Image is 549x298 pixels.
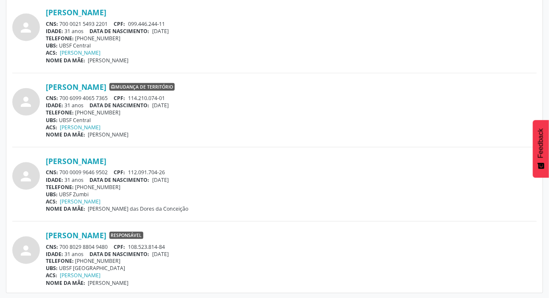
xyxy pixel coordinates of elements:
[46,124,57,131] span: ACS:
[90,176,150,184] span: DATA DE NASCIMENTO:
[90,28,150,35] span: DATA DE NASCIMENTO:
[152,102,169,109] span: [DATE]
[46,109,537,116] div: [PHONE_NUMBER]
[46,198,57,205] span: ACS:
[19,243,34,258] i: person
[46,258,74,265] span: TELEFONE:
[90,102,150,109] span: DATA DE NASCIMENTO:
[46,35,537,42] div: [PHONE_NUMBER]
[533,120,549,178] button: Feedback - Mostrar pesquisa
[46,280,85,287] span: NOME DA MÃE:
[46,184,74,191] span: TELEFONE:
[60,124,101,131] a: [PERSON_NAME]
[19,94,34,109] i: person
[152,176,169,184] span: [DATE]
[114,95,125,102] span: CPF:
[46,169,537,176] div: 700 0009 9646 9502
[46,117,58,124] span: UBS:
[46,258,537,265] div: [PHONE_NUMBER]
[46,95,58,102] span: CNS:
[114,243,125,251] span: CPF:
[152,251,169,258] span: [DATE]
[46,28,537,35] div: 31 anos
[46,131,85,138] span: NOME DA MÃE:
[46,82,106,92] a: [PERSON_NAME]
[46,205,85,212] span: NOME DA MÃE:
[46,243,537,251] div: 700 8029 8804 9480
[46,42,537,49] div: UBSF Central
[128,20,165,28] span: 099.446.244-11
[46,57,85,64] span: NOME DA MÃE:
[46,251,537,258] div: 31 anos
[128,243,165,251] span: 108.523.814-84
[60,49,101,56] a: [PERSON_NAME]
[46,184,537,191] div: [PHONE_NUMBER]
[46,95,537,102] div: 700 6099 4065 7365
[60,272,101,279] a: [PERSON_NAME]
[46,191,537,198] div: UBSF Zumbi
[152,28,169,35] span: [DATE]
[128,169,165,176] span: 112.091.704-26
[46,169,58,176] span: CNS:
[128,95,165,102] span: 114.210.074-01
[60,198,101,205] a: [PERSON_NAME]
[46,102,63,109] span: IDADE:
[46,102,537,109] div: 31 anos
[46,20,58,28] span: CNS:
[90,251,150,258] span: DATA DE NASCIMENTO:
[46,265,537,272] div: UBSF [GEOGRAPHIC_DATA]
[114,169,125,176] span: CPF:
[46,176,63,184] span: IDADE:
[88,57,129,64] span: [PERSON_NAME]
[537,128,545,158] span: Feedback
[46,176,537,184] div: 31 anos
[46,243,58,251] span: CNS:
[46,109,74,116] span: TELEFONE:
[114,20,125,28] span: CPF:
[46,191,58,198] span: UBS:
[109,83,175,91] span: Mudança de território
[88,280,129,287] span: [PERSON_NAME]
[46,231,106,240] a: [PERSON_NAME]
[46,251,63,258] span: IDADE:
[46,20,537,28] div: 700 0021 5493 2201
[46,272,57,279] span: ACS:
[88,205,189,212] span: [PERSON_NAME] das Dores da Conceição
[46,35,74,42] span: TELEFONE:
[109,232,143,240] span: Responsável
[46,8,106,17] a: [PERSON_NAME]
[19,20,34,35] i: person
[46,156,106,166] a: [PERSON_NAME]
[46,42,58,49] span: UBS:
[46,117,537,124] div: UBSF Central
[46,265,58,272] span: UBS:
[46,49,57,56] span: ACS:
[46,28,63,35] span: IDADE:
[88,131,129,138] span: [PERSON_NAME]
[19,169,34,184] i: person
